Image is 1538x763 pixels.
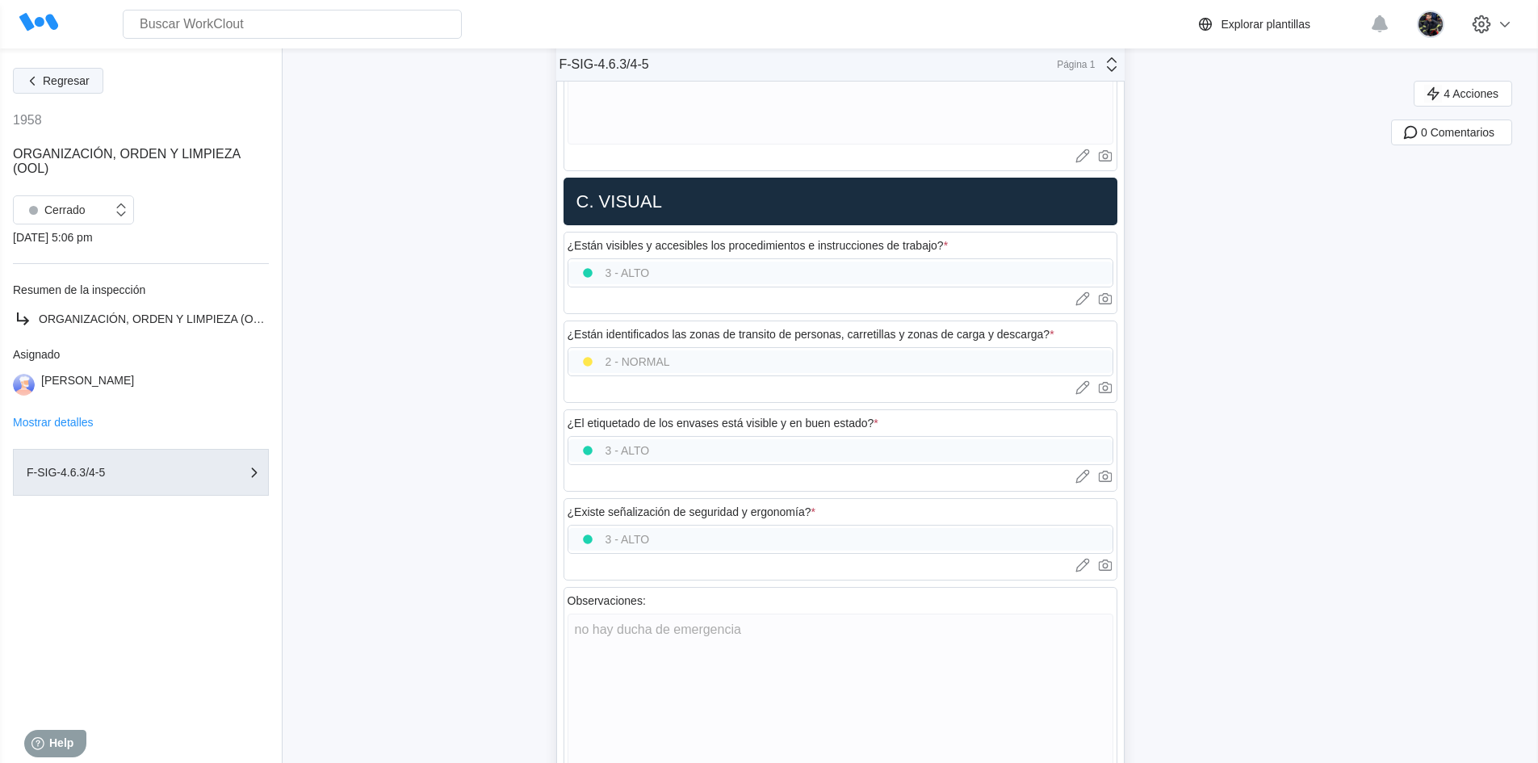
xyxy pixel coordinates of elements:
div: Cerrado [22,199,86,221]
button: F-SIG-4.6.3/4-5 [13,449,269,496]
div: ¿Están visibles y accesibles los procedimientos e instrucciones de trabajo? [568,239,949,252]
div: Explorar plantillas [1222,18,1311,31]
button: Regresar [13,68,103,94]
div: Observaciones: [568,594,646,607]
button: 0 Comentarios [1391,119,1512,145]
button: Mostrar detalles [13,417,94,428]
button: 4 Acciones [1414,81,1512,107]
input: Buscar WorkClout [123,10,462,39]
div: ¿Están identificados las zonas de transito de personas, carretillas y zonas de carga y descarga? [568,328,1054,341]
h2: C. VISUAL [570,191,1111,213]
div: F-SIG-4.6.3/4-5 [27,467,188,478]
div: Asignado [13,348,269,361]
span: Regresar [43,75,90,86]
div: [DATE] 5:06 pm [13,231,269,244]
span: ORGANIZACIÓN, ORDEN Y LIMPIEZA (OOL) [39,312,272,325]
div: ¿Existe señalización de seguridad y ergonomía? [568,505,815,518]
img: 2a7a337f-28ec-44a9-9913-8eaa51124fce.jpg [1417,10,1444,38]
span: 0 Comentarios [1421,127,1494,138]
img: user-3.png [13,374,35,396]
div: F-SIG-4.6.3/4-5 [559,57,649,72]
div: ¿El etiquetado de los envases está visible y en buen estado? [568,417,878,430]
div: [PERSON_NAME] [41,374,134,396]
span: 4 Acciones [1444,88,1498,99]
a: ORGANIZACIÓN, ORDEN Y LIMPIEZA (OOL) [13,309,269,329]
div: Página 1 [1055,59,1096,70]
span: ORGANIZACIÓN, ORDEN Y LIMPIEZA (OOL) [13,147,240,175]
a: Explorar plantillas [1196,15,1363,34]
div: Resumen de la inspección [13,283,269,296]
div: 1958 [13,113,42,128]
